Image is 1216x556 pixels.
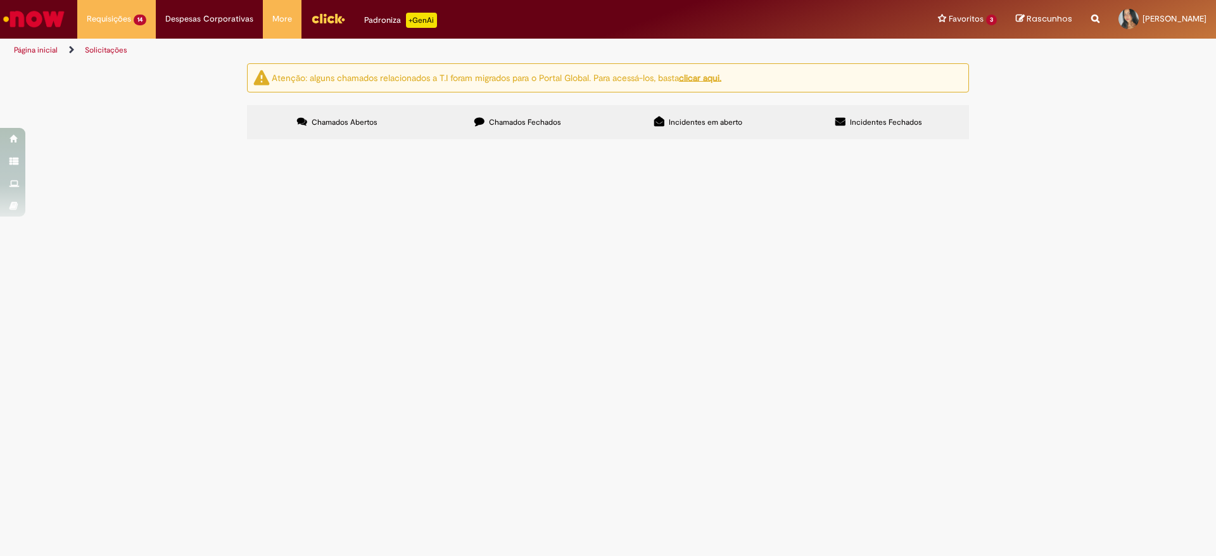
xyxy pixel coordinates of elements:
p: +GenAi [406,13,437,28]
ul: Trilhas de página [9,39,801,62]
span: [PERSON_NAME] [1143,13,1206,24]
span: More [272,13,292,25]
img: ServiceNow [1,6,66,32]
span: Despesas Corporativas [165,13,253,25]
span: Incidentes Fechados [850,117,922,127]
span: Chamados Abertos [312,117,377,127]
span: Rascunhos [1027,13,1072,25]
span: Chamados Fechados [489,117,561,127]
span: 3 [986,15,997,25]
a: Solicitações [85,45,127,55]
a: clicar aqui. [679,72,721,83]
a: Página inicial [14,45,58,55]
span: 14 [134,15,146,25]
span: Incidentes em aberto [669,117,742,127]
span: Favoritos [949,13,984,25]
img: click_logo_yellow_360x200.png [311,9,345,28]
span: Requisições [87,13,131,25]
div: Padroniza [364,13,437,28]
ng-bind-html: Atenção: alguns chamados relacionados a T.I foram migrados para o Portal Global. Para acessá-los,... [272,72,721,83]
a: Rascunhos [1016,13,1072,25]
